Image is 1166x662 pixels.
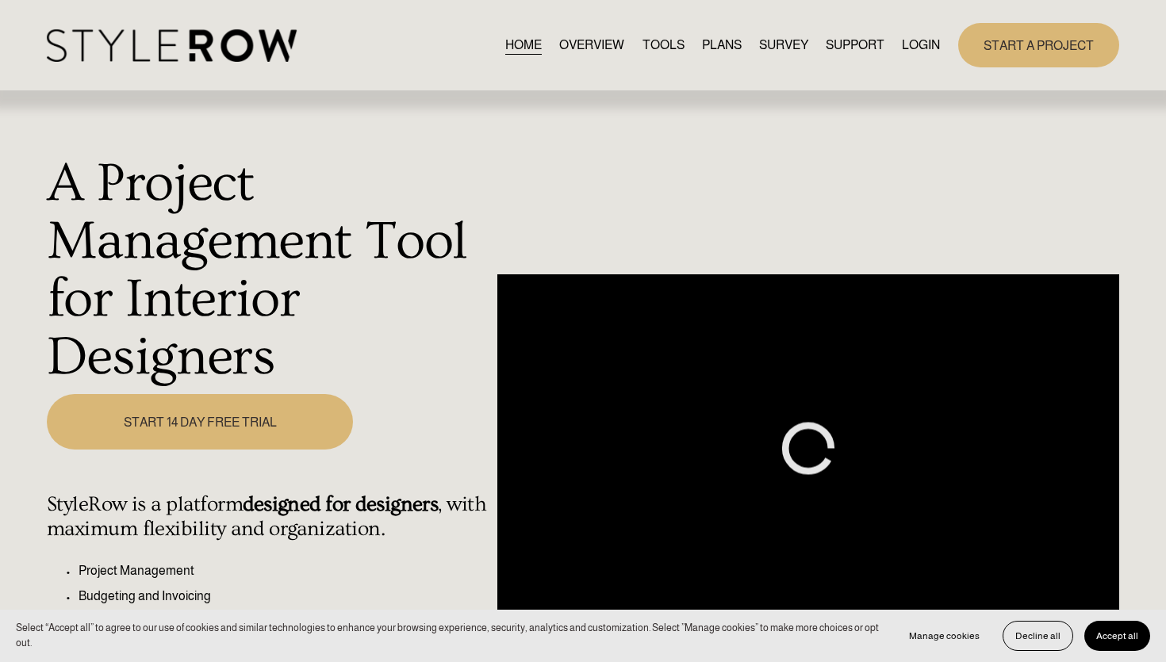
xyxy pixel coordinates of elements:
[826,36,884,55] span: SUPPORT
[47,29,297,62] img: StyleRow
[79,561,489,580] p: Project Management
[79,587,489,606] p: Budgeting and Invoicing
[1084,621,1150,651] button: Accept all
[16,621,881,650] p: Select “Accept all” to agree to our use of cookies and similar technologies to enhance your brows...
[909,630,980,641] span: Manage cookies
[1015,630,1061,641] span: Decline all
[759,34,808,55] a: SURVEY
[642,34,685,55] a: TOOLS
[1096,630,1138,641] span: Accept all
[826,34,884,55] a: folder dropdown
[47,155,489,385] h1: A Project Management Tool for Interior Designers
[958,23,1119,67] a: START A PROJECT
[897,621,991,651] button: Manage cookies
[1003,621,1073,651] button: Decline all
[243,492,438,516] strong: designed for designers
[47,394,354,449] a: START 14 DAY FREE TRIAL
[902,34,940,55] a: LOGIN
[505,34,542,55] a: HOME
[702,34,742,55] a: PLANS
[559,34,624,55] a: OVERVIEW
[47,492,489,541] h4: StyleRow is a platform , with maximum flexibility and organization.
